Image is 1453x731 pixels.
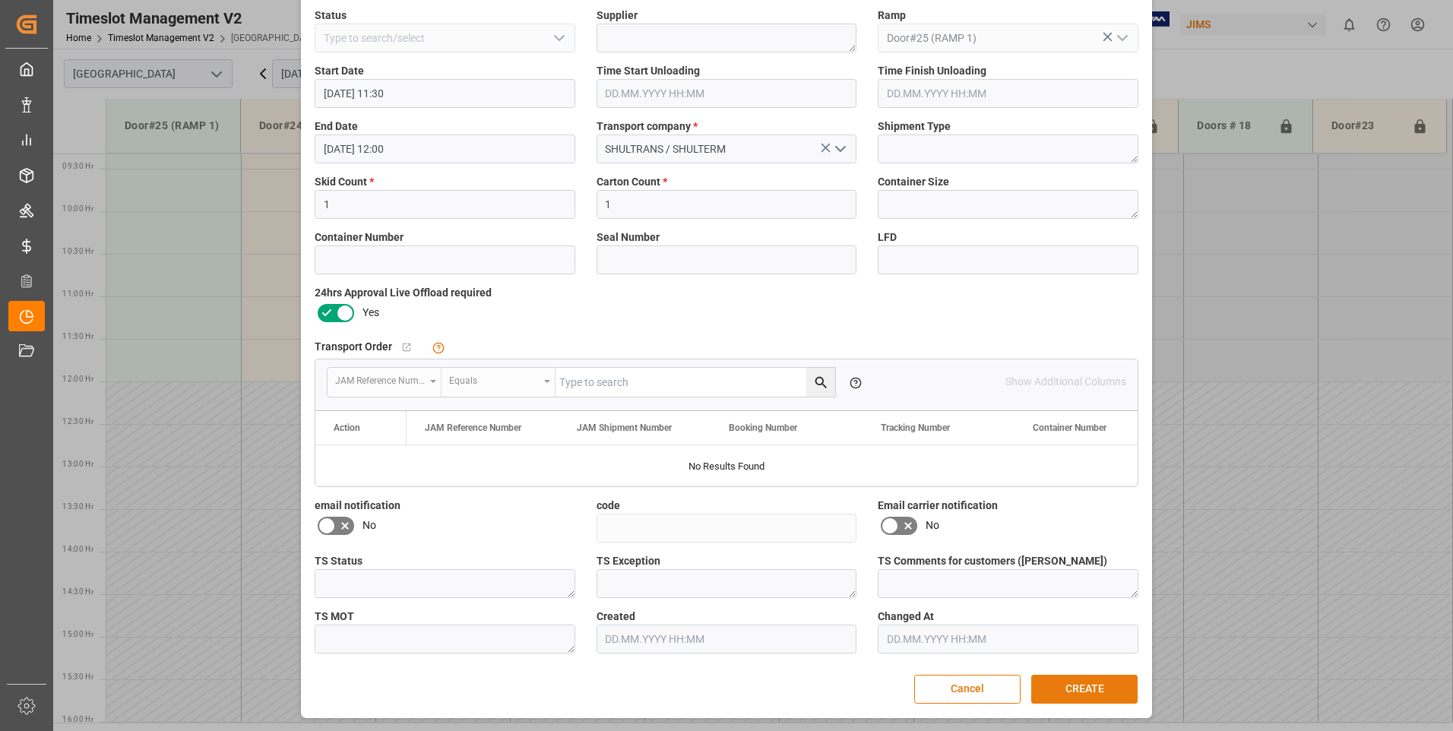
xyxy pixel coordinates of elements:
span: Status [315,8,347,24]
span: 24hrs Approval Live Offload required [315,285,492,301]
span: LFD [878,229,897,245]
span: Transport company [597,119,698,134]
span: Created [597,609,635,625]
span: Seal Number [597,229,660,245]
button: CREATE [1031,675,1138,704]
button: Cancel [914,675,1021,704]
input: Type to search/select [315,24,575,52]
div: Equals [449,370,539,388]
span: Time Finish Unloading [878,63,986,79]
span: Ramp [878,8,906,24]
span: End Date [315,119,358,134]
span: Changed At [878,609,934,625]
span: Yes [362,305,379,321]
span: TS Comments for customers ([PERSON_NAME]) [878,553,1107,569]
span: Booking Number [729,422,797,433]
input: DD.MM.YYYY HH:MM [315,79,575,108]
span: code [597,498,620,514]
span: Supplier [597,8,638,24]
button: search button [806,368,835,397]
span: Skid Count [315,174,374,190]
button: open menu [442,368,556,397]
span: Container Number [1033,422,1106,433]
span: No [362,517,376,533]
span: Container Size [878,174,949,190]
span: TS Exception [597,553,660,569]
div: JAM Reference Number [335,370,425,388]
input: DD.MM.YYYY HH:MM [878,625,1138,653]
div: Action [334,422,360,433]
button: open menu [328,368,442,397]
span: Container Number [315,229,404,245]
button: open menu [828,138,851,161]
span: Email carrier notification [878,498,998,514]
span: Time Start Unloading [597,63,700,79]
span: JAM Shipment Number [577,422,672,433]
span: Shipment Type [878,119,951,134]
span: email notification [315,498,400,514]
input: DD.MM.YYYY HH:MM [315,134,575,163]
span: Transport Order [315,339,392,355]
span: No [926,517,939,533]
input: DD.MM.YYYY HH:MM [597,625,857,653]
span: TS MOT [315,609,354,625]
input: DD.MM.YYYY HH:MM [878,79,1138,108]
button: open menu [1110,27,1132,50]
span: JAM Reference Number [425,422,521,433]
button: open menu [546,27,569,50]
input: Type to search/select [878,24,1138,52]
span: TS Status [315,553,362,569]
input: Type to search [556,368,835,397]
input: DD.MM.YYYY HH:MM [597,79,857,108]
span: Carton Count [597,174,667,190]
span: Start Date [315,63,364,79]
span: Tracking Number [881,422,950,433]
